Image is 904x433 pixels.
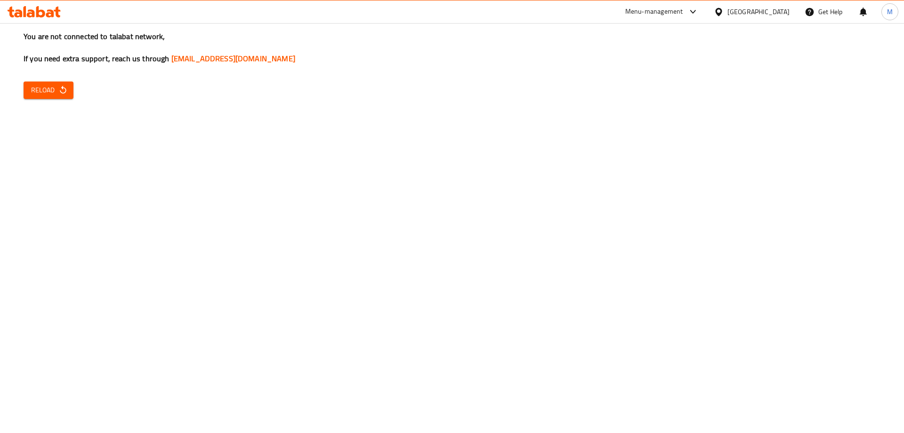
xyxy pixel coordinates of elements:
span: M [887,7,893,17]
a: [EMAIL_ADDRESS][DOMAIN_NAME] [171,51,295,65]
span: Reload [31,84,66,96]
h3: You are not connected to talabat network, If you need extra support, reach us through [24,31,880,64]
div: Menu-management [625,6,683,17]
button: Reload [24,82,73,99]
div: [GEOGRAPHIC_DATA] [727,7,790,17]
